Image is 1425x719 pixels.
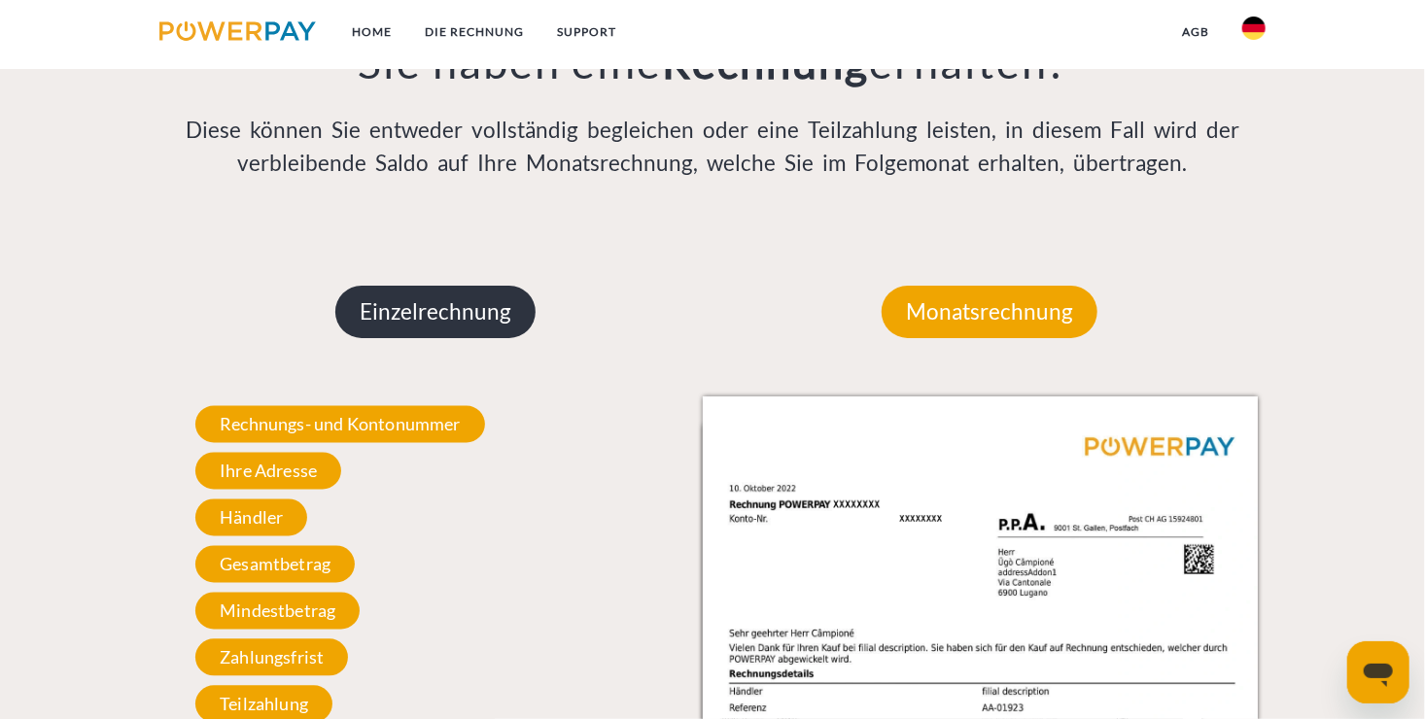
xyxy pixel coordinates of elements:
[335,286,536,338] p: Einzelrechnung
[1242,17,1266,40] img: de
[195,499,307,536] span: Händler
[195,639,348,676] span: Zahlungsfrist
[195,453,341,490] span: Ihre Adresse
[195,406,485,443] span: Rechnungs- und Kontonummer
[195,593,360,630] span: Mindestbetrag
[1165,15,1226,50] a: agb
[541,15,634,50] a: SUPPORT
[195,546,355,583] span: Gesamtbetrag
[409,15,541,50] a: DIE RECHNUNG
[662,36,869,88] b: Rechnung
[159,21,316,41] img: logo-powerpay.svg
[336,15,409,50] a: Home
[1347,641,1409,703] iframe: Schaltfläche zum Öffnen des Messaging-Fensters
[882,286,1097,338] p: Monatsrechnung
[158,114,1268,180] p: Diese können Sie entweder vollständig begleichen oder eine Teilzahlung leisten, in diesem Fall wi...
